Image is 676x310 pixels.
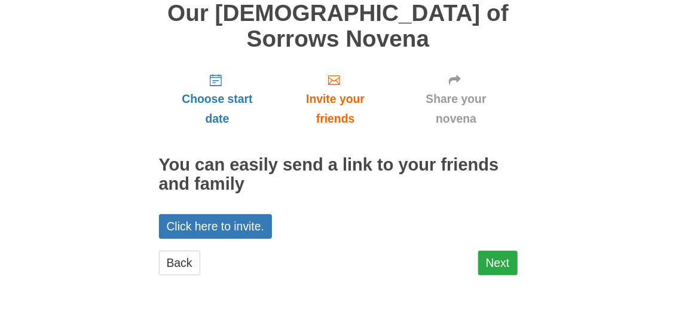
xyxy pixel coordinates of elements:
[159,251,200,275] a: Back
[478,251,518,275] a: Next
[159,1,518,51] h1: Our [DEMOGRAPHIC_DATA] of Sorrows Novena
[159,63,276,135] a: Choose start date
[159,156,518,194] h2: You can easily send a link to your friends and family
[407,89,506,129] span: Share your novena
[159,214,273,239] a: Click here to invite.
[287,89,383,129] span: Invite your friends
[171,89,264,129] span: Choose start date
[276,63,394,135] a: Invite your friends
[395,63,518,135] a: Share your novena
